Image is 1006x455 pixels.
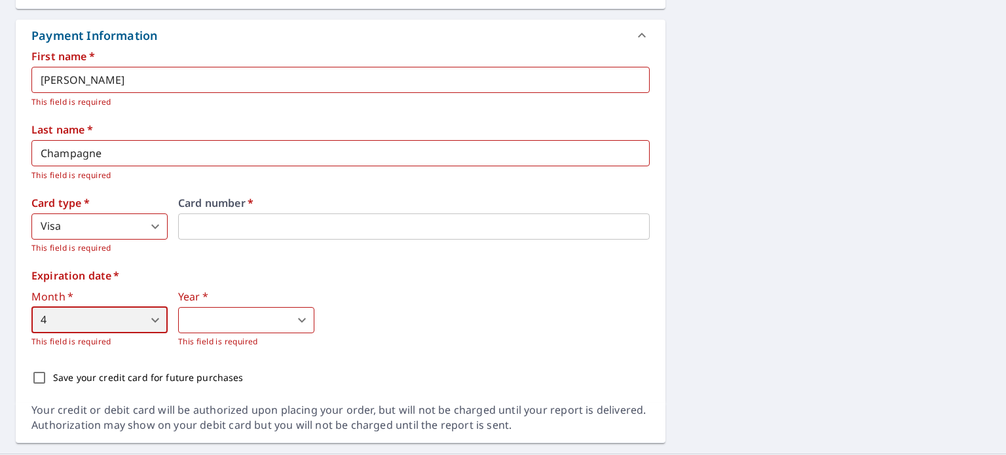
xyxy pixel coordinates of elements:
p: This field is required [31,96,641,109]
div: 4 [31,307,168,333]
label: Month [31,291,168,302]
p: This field is required [31,169,641,182]
iframe: secure payment field [178,213,650,240]
p: This field is required [31,242,168,255]
label: Year [178,291,314,302]
p: Save your credit card for future purchases [53,371,244,384]
label: Last name [31,124,650,135]
p: This field is required [31,335,168,348]
p: This field is required [178,335,314,348]
div: Payment Information [31,27,162,45]
label: Card number [178,198,650,208]
div: Your credit or debit card will be authorized upon placing your order, but will not be charged unt... [31,403,650,433]
label: First name [31,51,650,62]
label: Expiration date [31,270,650,281]
div: ​ [178,307,314,333]
div: Payment Information [16,20,665,51]
div: Visa [31,213,168,240]
label: Card type [31,198,168,208]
